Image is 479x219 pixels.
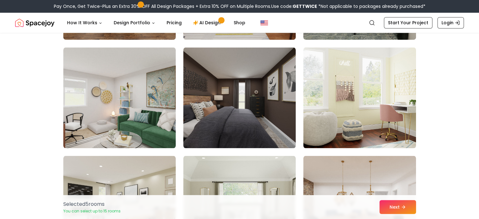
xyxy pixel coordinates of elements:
[384,17,432,28] a: Start Your Project
[15,16,54,29] img: Spacejoy Logo
[293,3,317,9] b: GETTWICE
[260,19,268,26] img: United States
[63,200,121,208] p: Selected 5 room s
[162,16,187,29] a: Pricing
[109,16,160,29] button: Design Portfolio
[271,3,317,9] span: Use code:
[15,16,54,29] a: Spacejoy
[54,3,425,9] div: Pay Once, Get Twice-Plus an Extra 30% OFF All Design Packages + Extra 10% OFF on Multiple Rooms.
[303,47,416,148] img: Room room-96
[63,209,121,214] p: You can select up to 15 rooms
[63,47,176,148] img: Room room-94
[183,47,296,148] img: Room room-95
[188,16,227,29] a: AI Design
[15,13,464,33] nav: Global
[229,16,250,29] a: Shop
[379,200,416,214] button: Next
[317,3,425,9] span: *Not applicable to packages already purchased*
[437,17,464,28] a: Login
[62,16,107,29] button: How It Works
[62,16,250,29] nav: Main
